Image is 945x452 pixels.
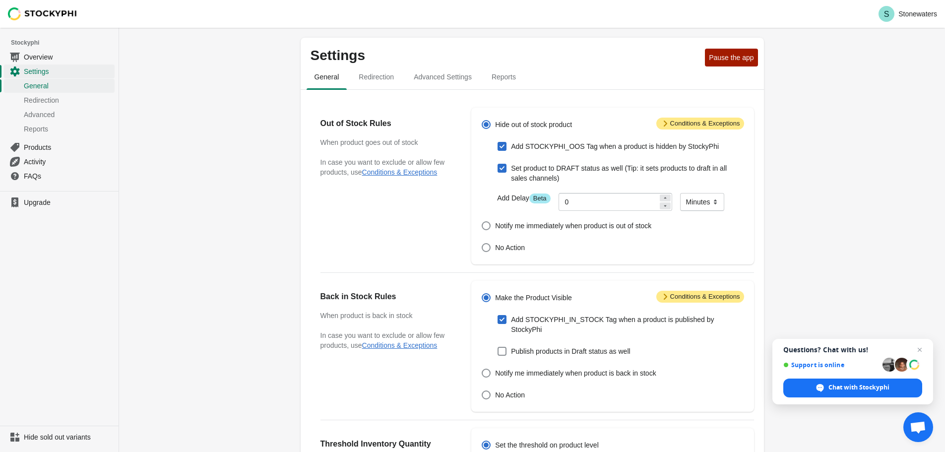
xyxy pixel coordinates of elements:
[709,54,754,62] span: Pause the app
[24,95,113,105] span: Redirection
[24,124,113,134] span: Reports
[495,440,599,450] span: Set the threshold on product level
[4,169,115,183] a: FAQs
[495,243,525,253] span: No Action
[4,430,115,444] a: Hide sold out variants
[4,154,115,169] a: Activity
[828,383,889,392] span: Chat with Stockyphi
[24,432,113,442] span: Hide sold out variants
[783,379,922,397] span: Chat with Stockyphi
[903,412,933,442] a: Open chat
[4,93,115,107] a: Redirection
[24,157,113,167] span: Activity
[4,64,115,78] a: Settings
[24,81,113,91] span: General
[511,163,744,183] span: Set product to DRAFT status as well (Tip: it sets products to draft in all sales channels)
[320,291,452,303] h2: Back in Stock Rules
[4,122,115,136] a: Reports
[511,315,744,334] span: Add STOCKYPHI_IN_STOCK Tag when a product is published by StockyPhi
[4,78,115,93] a: General
[898,10,937,18] p: Stonewaters
[320,311,452,321] h3: When product is back in stock
[4,107,115,122] a: Advanced
[495,221,651,231] span: Notify me immediately when product is out of stock
[4,50,115,64] a: Overview
[4,195,115,209] a: Upgrade
[351,68,402,86] span: Redirection
[320,330,452,350] p: In case you want to exclude or allow few products, use
[404,64,482,90] button: Advanced settings
[884,10,889,18] text: S
[305,64,349,90] button: general
[783,361,879,369] span: Support is online
[320,118,452,129] h2: Out of Stock Rules
[875,4,941,24] button: Avatar with initials SStonewaters
[362,168,438,176] button: Conditions & Exceptions
[24,66,113,76] span: Settings
[495,120,572,129] span: Hide out of stock product
[495,293,572,303] span: Make the Product Visible
[320,438,452,450] h2: Threshold Inventory Quantity
[8,7,77,20] img: Stockyphi
[11,38,119,48] span: Stockyphi
[4,140,115,154] a: Products
[320,137,452,147] h3: When product goes out of stock
[497,193,550,203] label: Add Delay
[495,368,656,378] span: Notify me immediately when product is back in stock
[783,346,922,354] span: Questions? Chat with us!
[24,110,113,120] span: Advanced
[406,68,480,86] span: Advanced Settings
[24,171,113,181] span: FAQs
[656,118,744,129] span: Conditions & Exceptions
[705,49,757,66] button: Pause the app
[24,142,113,152] span: Products
[311,48,701,64] p: Settings
[24,52,113,62] span: Overview
[307,68,347,86] span: General
[484,68,524,86] span: Reports
[362,341,438,349] button: Conditions & Exceptions
[879,6,894,22] span: Avatar with initials S
[529,194,551,203] span: Beta
[24,197,113,207] span: Upgrade
[482,64,526,90] button: reports
[320,157,452,177] p: In case you want to exclude or allow few products, use
[511,141,719,151] span: Add STOCKYPHI_OOS Tag when a product is hidden by StockyPhi
[511,346,630,356] span: Publish products in Draft status as well
[495,390,525,400] span: No Action
[349,64,404,90] button: redirection
[656,291,744,303] span: Conditions & Exceptions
